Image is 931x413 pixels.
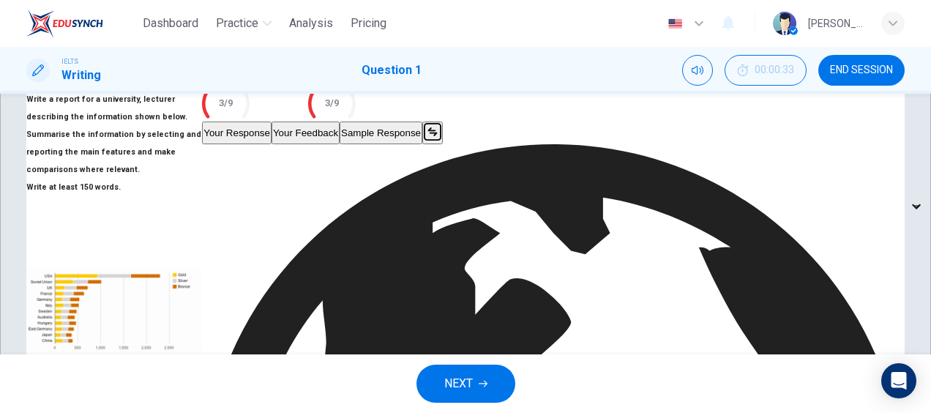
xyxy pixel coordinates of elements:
span: 00:00:33 [755,64,794,76]
text: 3/9 [325,97,339,108]
button: 00:00:33 [725,55,807,86]
span: Pricing [351,15,386,32]
div: [PERSON_NAME] [808,15,864,32]
span: END SESSION [830,64,893,76]
img: EduSynch logo [26,9,103,38]
img: en [666,18,684,29]
button: Your Feedback [272,122,340,144]
span: Practice [216,15,258,32]
div: Open Intercom Messenger [881,363,916,398]
span: Analysis [289,15,333,32]
strong: Write at least 150 words. [26,182,121,192]
h6: Write a report for a university, lecturer describing the information shown below. [26,91,202,126]
button: Pricing [345,10,392,37]
div: basic tabs example [202,122,905,144]
span: NEXT [444,373,473,394]
h1: Question 1 [362,62,422,79]
button: Analysis [283,10,339,37]
img: Profile picture [773,12,796,35]
h6: Summarise the information by selecting and reporting the main features and make comparisons where... [26,126,202,179]
div: Mute [682,55,713,86]
button: Sample Response [340,122,422,144]
span: IELTS [61,56,78,67]
span: Dashboard [143,15,198,32]
button: NEXT [416,365,515,403]
button: Your Response [202,122,272,144]
a: EduSynch logo [26,9,137,38]
div: Hide [725,55,807,86]
text: 3/9 [219,97,233,108]
button: Practice [210,10,277,37]
h1: Writing [61,67,101,84]
button: END SESSION [818,55,905,86]
button: Dashboard [137,10,204,37]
